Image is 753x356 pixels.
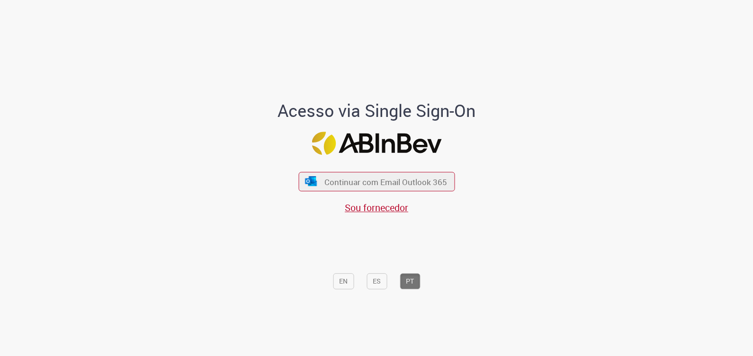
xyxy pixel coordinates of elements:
[305,176,318,186] img: ícone Azure/Microsoft 360
[298,172,455,191] button: ícone Azure/Microsoft 360 Continuar com Email Outlook 365
[367,273,387,289] button: ES
[312,132,441,155] img: Logo ABInBev
[333,273,354,289] button: EN
[400,273,420,289] button: PT
[345,201,408,214] a: Sou fornecedor
[245,101,508,120] h1: Acesso via Single Sign-On
[324,176,447,187] span: Continuar com Email Outlook 365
